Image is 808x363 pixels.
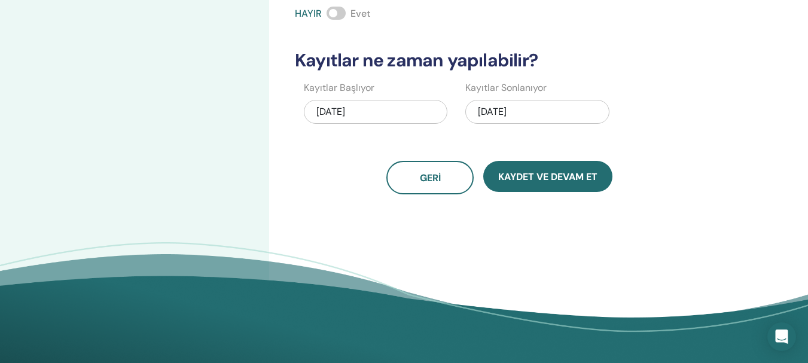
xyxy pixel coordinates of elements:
[465,81,547,94] font: Kayıtlar Sonlanıyor
[316,105,345,118] font: [DATE]
[386,161,474,194] button: Geri
[295,48,538,72] font: Kayıtlar ne zaman yapılabilir?
[478,105,507,118] font: [DATE]
[767,322,796,351] div: Intercom Messenger'ı açın
[483,161,612,192] button: Kaydet ve Devam Et
[295,7,322,20] font: HAYIR
[420,172,441,184] font: Geri
[498,170,597,183] font: Kaydet ve Devam Et
[350,7,370,20] font: Evet
[304,81,374,94] font: Kayıtlar Başlıyor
